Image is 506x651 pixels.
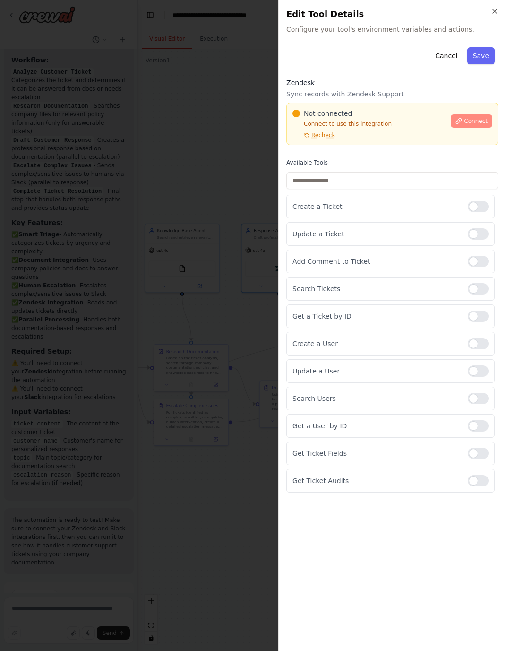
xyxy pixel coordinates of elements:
p: Update a User [292,366,460,376]
button: Recheck [292,131,335,139]
p: Add Comment to Ticket [292,257,460,266]
h2: Edit Tool Details [286,8,498,21]
span: Recheck [311,131,335,139]
p: Sync records with Zendesk Support [286,89,498,99]
h3: Zendesk [286,78,498,87]
p: Search Users [292,394,460,403]
p: Get a User by ID [292,421,460,431]
label: Available Tools [286,159,498,166]
button: Cancel [429,47,463,64]
button: Save [467,47,495,64]
p: Connect to use this integration [292,120,445,128]
p: Update a Ticket [292,229,460,239]
p: Create a User [292,339,460,348]
span: Connect [464,117,488,125]
p: Get Ticket Fields [292,449,460,458]
p: Create a Ticket [292,202,460,211]
p: Get Ticket Audits [292,476,460,486]
span: Configure your tool's environment variables and actions. [286,25,498,34]
button: Connect [451,114,492,128]
p: Search Tickets [292,284,460,294]
p: Get a Ticket by ID [292,312,460,321]
span: Not connected [304,109,352,118]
